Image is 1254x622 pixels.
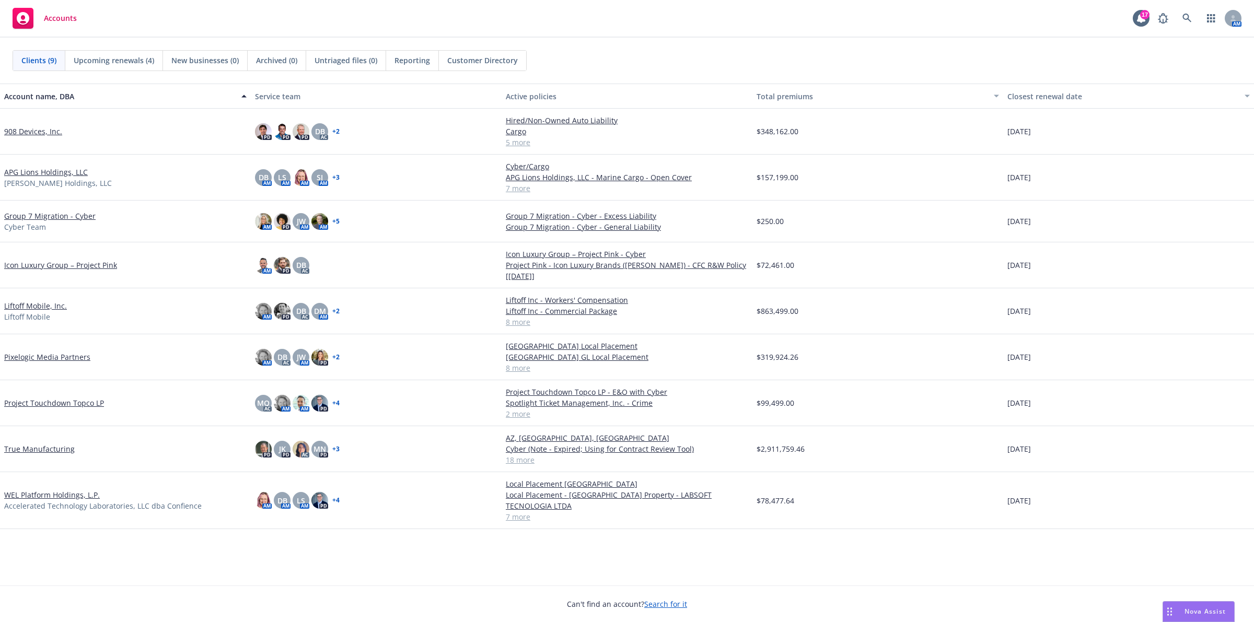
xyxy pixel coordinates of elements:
span: [DATE] [1007,443,1031,454]
a: 18 more [506,454,748,465]
a: Group 7 Migration - Cyber - General Liability [506,221,748,232]
span: DB [259,172,269,183]
img: photo [274,213,291,230]
img: photo [255,441,272,457]
a: Cyber/Cargo [506,161,748,172]
a: Icon Luxury Group – Project Pink [4,260,117,271]
span: Upcoming renewals (4) [74,55,154,66]
a: 7 more [506,511,748,522]
span: [DATE] [1007,216,1031,227]
a: Liftoff Mobile, Inc. [4,300,67,311]
a: Project Pink - Icon Luxury Brands ([PERSON_NAME]) - CFC R&W Policy [[DATE]] [506,260,748,281]
a: + 3 [332,174,340,181]
a: 7 more [506,183,748,194]
span: [DATE] [1007,126,1031,137]
a: APG Lions Holdings, LLC - Marine Cargo - Open Cover [506,172,748,183]
div: 17 [1140,10,1149,19]
span: $863,499.00 [757,306,798,316]
span: [DATE] [1007,495,1031,506]
span: [DATE] [1007,306,1031,316]
button: Service team [251,84,502,109]
span: Customer Directory [447,55,518,66]
img: photo [311,213,328,230]
a: AZ, [GEOGRAPHIC_DATA], [GEOGRAPHIC_DATA] [506,432,748,443]
a: Pixelogic Media Partners [4,351,90,362]
a: Hired/Non-Owned Auto Liability [506,115,748,126]
a: Local Placement [GEOGRAPHIC_DATA] [506,478,748,489]
a: + 4 [332,497,340,503]
img: photo [255,123,272,140]
img: photo [274,303,291,320]
button: Total premiums [752,84,1003,109]
a: WEL Platform Holdings, L.P. [4,489,100,500]
span: Archived (0) [256,55,297,66]
a: Cargo [506,126,748,137]
a: + 2 [332,308,340,314]
span: [DATE] [1007,351,1031,362]
span: JK [279,443,286,454]
img: photo [274,257,291,274]
a: Report a Bug [1153,8,1174,29]
img: photo [293,123,309,140]
span: [PERSON_NAME] Holdings, LLC [4,178,112,189]
span: $78,477.64 [757,495,794,506]
a: True Manufacturing [4,443,75,454]
span: [DATE] [1007,172,1031,183]
a: [GEOGRAPHIC_DATA] GL Local Placement [506,351,748,362]
span: $2,911,759.46 [757,443,805,454]
img: photo [311,395,328,412]
span: [DATE] [1007,260,1031,271]
span: [DATE] [1007,397,1031,408]
span: Reporting [394,55,430,66]
button: Nova Assist [1163,601,1235,622]
button: Closest renewal date [1003,84,1254,109]
button: Active policies [502,84,752,109]
span: JW [297,216,306,227]
img: photo [311,492,328,509]
a: Cyber (Note - Expired; Using for Contract Review Tool) [506,443,748,454]
span: Liftoff Mobile [4,311,50,322]
span: MQ [257,397,270,408]
a: [GEOGRAPHIC_DATA] Local Placement [506,341,748,351]
a: 8 more [506,362,748,373]
div: Total premiums [757,91,988,102]
div: Closest renewal date [1007,91,1238,102]
a: Accounts [8,4,81,33]
a: Group 7 Migration - Cyber - Excess Liability [506,210,748,221]
span: DB [277,351,287,362]
span: $250.00 [757,216,784,227]
img: photo [255,492,272,509]
img: photo [293,441,309,457]
span: Untriaged files (0) [315,55,377,66]
a: + 4 [332,400,340,406]
span: Nova Assist [1185,607,1226,616]
a: Liftoff Inc - Commercial Package [506,306,748,316]
span: Clients (9) [21,55,56,66]
img: photo [255,213,272,230]
img: photo [311,349,328,366]
a: Search for it [644,599,687,609]
span: LS [297,495,305,506]
img: photo [255,349,272,366]
a: Local Placement - [GEOGRAPHIC_DATA] Property - LABSOFT TECNOLOGIA LTDA [506,489,748,511]
span: New businesses (0) [171,55,239,66]
a: 2 more [506,408,748,419]
img: photo [293,395,309,412]
a: Liftoff Inc - Workers' Compensation [506,295,748,306]
span: SJ [317,172,323,183]
span: JW [297,351,306,362]
a: Group 7 Migration - Cyber [4,210,96,221]
span: DB [296,306,306,316]
span: $99,499.00 [757,397,794,408]
div: Drag to move [1163,602,1176,621]
a: Project Touchdown Topco LP [4,397,104,408]
a: Project Touchdown Topco LP - E&O with Cyber [506,386,748,397]
img: photo [274,395,291,412]
a: Switch app [1201,8,1222,29]
span: Accelerated Technology Laboratories, LLC dba Confience [4,500,202,511]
